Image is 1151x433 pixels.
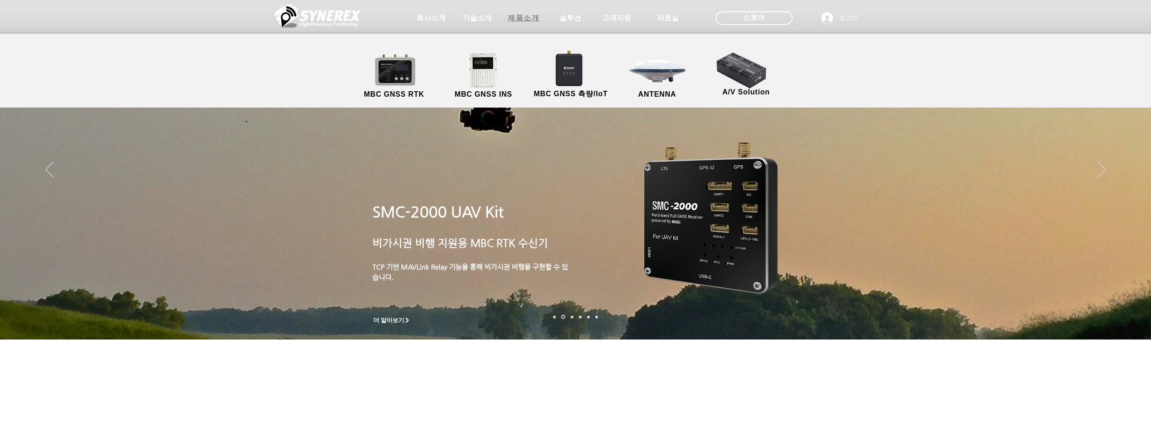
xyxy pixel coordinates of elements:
[743,13,765,23] span: 스토어
[548,9,593,27] a: 솔루션
[836,14,862,23] span: 로그인
[722,88,770,96] span: A/V Solution
[587,315,590,318] a: 로봇
[369,315,415,326] a: 더 알아보기
[508,14,539,23] span: 제품소개
[353,52,435,100] a: MBC GNSS RTK
[571,315,573,318] a: 측량 IoT
[527,52,615,100] a: MBC GNSS 측량/IoT
[1047,394,1151,433] iframe: Wix Chat
[455,9,500,27] a: 기술소개
[408,9,454,27] a: 회사소개
[595,315,598,318] a: 정밀농업
[594,9,639,27] a: 고객지원
[372,203,504,221] a: SMC-2000 UAV Kit
[553,315,556,318] a: 로봇- SMC 2000
[617,52,698,100] a: ANTENNA
[550,315,601,319] nav: 슬라이드
[463,14,492,23] span: 기술소개
[373,316,405,325] span: 더 알아보기
[372,263,568,281] a: TCP 기반 MAVLink Relay 기능을 통해 비가시권 비행을 구현할 수 있습니다.
[372,237,458,249] span: 비가시권 비행 지원
[501,9,547,27] a: 제품소개
[443,52,524,100] a: MBC GNSS INS
[645,9,691,27] a: 자료실
[815,10,865,27] button: 로그인
[372,237,548,249] a: 비가시권 비행 지원용 MBC RTK 수신기
[458,237,548,249] span: 용 MBC RTK 수신기
[715,11,793,25] div: 스토어
[455,90,512,98] span: MBC GNSS INS
[547,45,593,91] img: SynRTK__.png
[457,50,513,90] img: MGI2000_front-removebg-preview (1).png
[579,315,582,318] a: 자율주행
[644,142,778,294] img: smc-2000.png
[1097,162,1106,179] button: 다음
[416,14,446,23] span: 회사소개
[561,315,565,319] a: 드론 8 - SMC 2000
[364,90,424,98] span: MBC GNSS RTK
[45,162,54,179] button: 이전
[534,89,607,99] span: MBC GNSS 측량/IoT
[602,14,631,23] span: 고객지원
[559,14,581,23] span: 솔루션
[274,2,361,30] img: 씨너렉스_White_simbol_대지 1.png
[638,90,676,98] span: ANTENNA
[705,50,787,98] a: A/V Solution
[657,14,679,23] span: 자료실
